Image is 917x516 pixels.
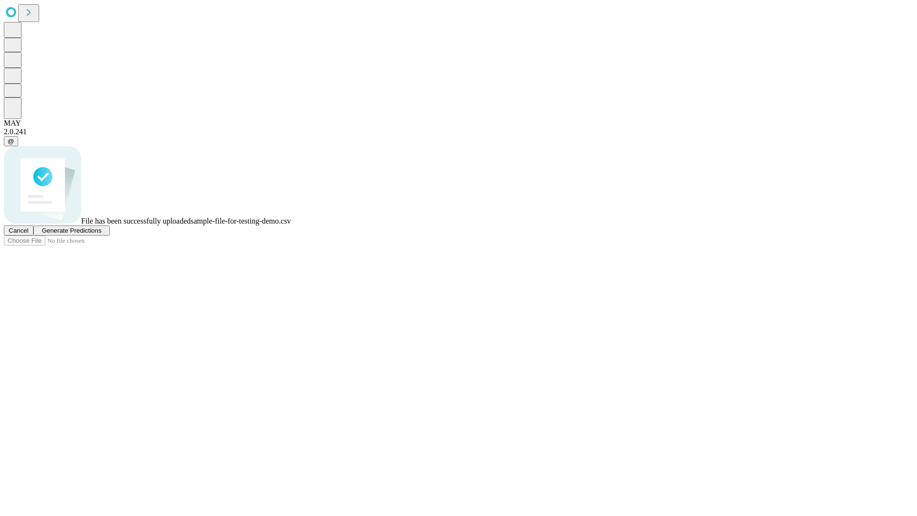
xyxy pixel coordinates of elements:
div: MAY [4,119,913,128]
div: 2.0.241 [4,128,913,136]
span: sample-file-for-testing-demo.csv [191,217,291,225]
span: Cancel [9,227,29,234]
span: File has been successfully uploaded [81,217,191,225]
button: @ [4,136,18,146]
span: @ [8,138,14,145]
button: Cancel [4,226,33,236]
span: Generate Predictions [42,227,101,234]
button: Generate Predictions [33,226,110,236]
